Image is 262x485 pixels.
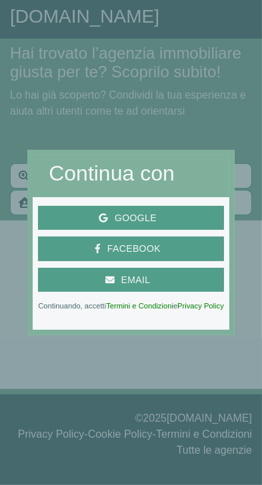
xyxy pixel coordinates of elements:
[115,272,157,288] span: Email
[106,302,173,310] a: Termini e Condizioni
[38,206,224,231] button: Google
[108,210,163,227] span: Google
[49,161,213,186] h2: Continua con
[38,237,224,261] button: Facebook
[101,241,167,257] span: Facebook
[38,302,224,309] p: Continuando, accetti e
[177,302,224,310] a: Privacy Policy
[38,268,224,292] button: Email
